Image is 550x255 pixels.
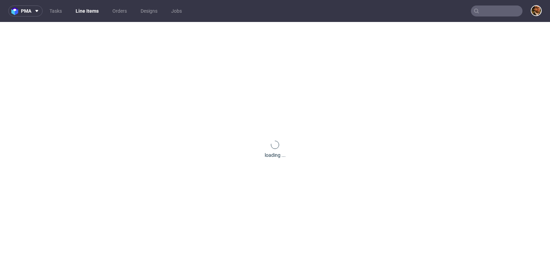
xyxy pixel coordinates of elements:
[531,6,541,15] img: Matteo Corsico
[11,7,21,15] img: logo
[167,5,186,16] a: Jobs
[265,152,286,159] div: loading ...
[108,5,131,16] a: Orders
[71,5,103,16] a: Line Items
[136,5,162,16] a: Designs
[45,5,66,16] a: Tasks
[8,5,43,16] button: pma
[21,9,31,13] span: pma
